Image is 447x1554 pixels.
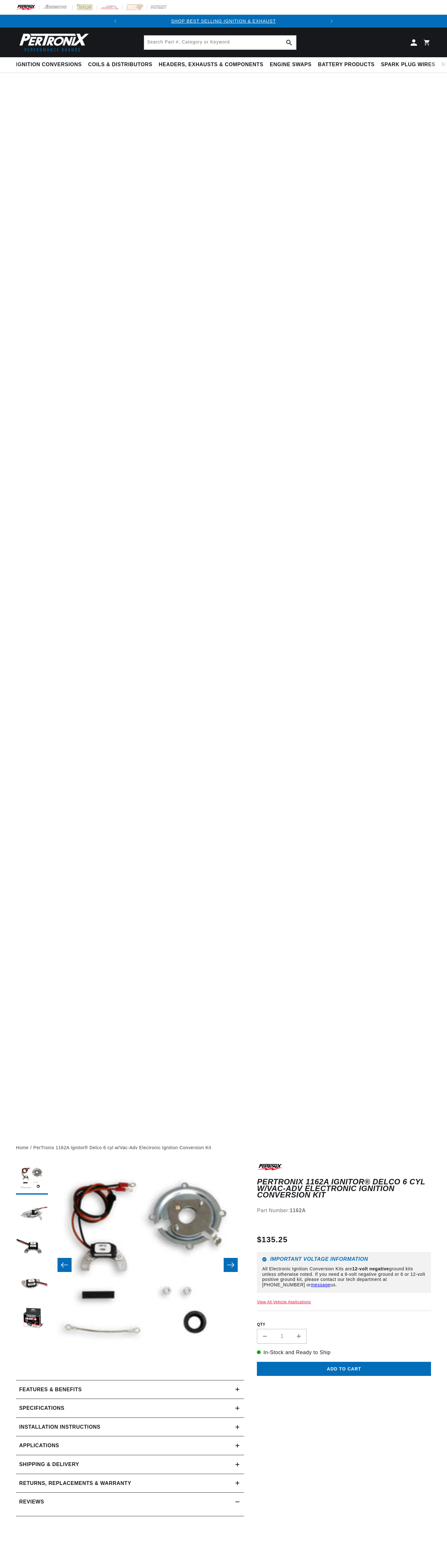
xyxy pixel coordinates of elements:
img: Pertronix [16,31,89,53]
summary: Coils & Distributors [85,57,156,72]
button: Load image 3 in gallery view [16,1233,48,1265]
div: 1 of 2 [122,18,325,25]
p: All Electronic Ignition Conversion Kits are ground kits unless otherwise noted. If you need a 6-v... [262,1266,426,1288]
a: message [311,1282,330,1287]
span: Coils & Distributors [88,61,152,68]
a: Applications [16,1436,244,1455]
summary: Battery Products [315,57,378,72]
span: Engine Swaps [270,61,312,68]
summary: Returns, Replacements & Warranty [16,1474,244,1493]
input: Search Part #, Category or Keyword [144,35,296,50]
summary: Ignition Conversions [16,57,85,72]
h2: Features & Benefits [19,1385,82,1394]
summary: Specifications [16,1399,244,1417]
summary: Spark Plug Wires [378,57,438,72]
h2: Shipping & Delivery [19,1460,79,1469]
a: Home [16,1144,29,1151]
button: Translation missing: en.sections.announcements.previous_announcement [109,15,122,27]
label: QTY [257,1322,431,1327]
h6: Important Voltage Information [262,1257,426,1262]
span: Applications [19,1441,59,1450]
summary: Shipping & Delivery [16,1455,244,1474]
span: Ignition Conversions [16,61,82,68]
h2: Returns, Replacements & Warranty [19,1479,131,1487]
button: Load image 2 in gallery view [16,1198,48,1230]
a: PerTronix 1162A Ignitor® Delco 6 cyl w/Vac-Adv Electronic Ignition Conversion Kit [33,1144,211,1151]
summary: Features & Benefits [16,1380,244,1399]
nav: breadcrumbs [16,1144,431,1151]
h2: Installation instructions [19,1423,100,1431]
button: Load image 1 in gallery view [16,1163,48,1195]
span: Headers, Exhausts & Components [159,61,263,68]
p: In-Stock and Ready to Ship [257,1348,431,1357]
span: Spark Plug Wires [381,61,435,68]
span: $135.25 [257,1234,288,1245]
summary: Reviews [16,1493,244,1511]
div: Announcement [122,18,325,25]
strong: 1162A [290,1208,306,1213]
summary: Headers, Exhausts & Components [156,57,266,72]
button: Load image 5 in gallery view [16,1303,48,1335]
button: Translation missing: en.sections.announcements.next_announcement [325,15,338,27]
a: View All Vehicle Applications [257,1300,311,1304]
button: Add to cart [257,1362,431,1376]
h2: Reviews [19,1498,44,1506]
strong: 12-volt negative [352,1266,389,1271]
button: Slide right [224,1258,238,1272]
span: Battery Products [318,61,374,68]
media-gallery: Gallery Viewer [16,1163,244,1367]
h1: PerTronix 1162A Ignitor® Delco 6 cyl w/Vac-Adv Electronic Ignition Conversion Kit [257,1179,431,1198]
button: Slide left [58,1258,72,1272]
summary: Installation instructions [16,1418,244,1436]
div: Part Number: [257,1206,431,1215]
h2: Specifications [19,1404,64,1412]
button: Search Part #, Category or Keyword [282,35,296,50]
summary: Engine Swaps [266,57,315,72]
a: SHOP BEST SELLING IGNITION & EXHAUST [171,19,276,24]
button: Load image 4 in gallery view [16,1268,48,1300]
